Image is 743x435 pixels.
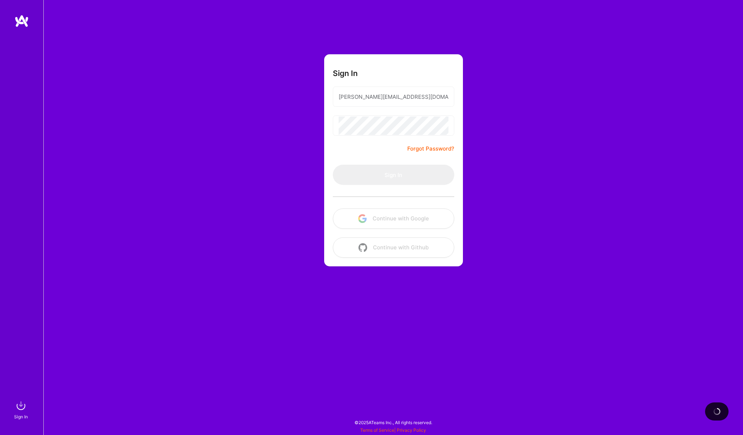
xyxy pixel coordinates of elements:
a: Privacy Policy [397,427,426,433]
img: icon [358,214,367,223]
span: | [360,427,426,433]
button: Continue with Github [333,237,454,258]
a: sign inSign In [15,398,28,421]
img: loading [713,407,721,416]
button: Continue with Google [333,208,454,229]
img: logo [14,14,29,28]
div: © 2025 ATeams Inc., All rights reserved. [43,413,743,431]
h3: Sign In [333,69,358,78]
input: Email... [339,88,448,106]
button: Sign In [333,165,454,185]
a: Forgot Password? [407,144,454,153]
a: Terms of Service [360,427,394,433]
img: sign in [14,398,28,413]
img: icon [358,243,367,252]
div: Sign In [14,413,28,421]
